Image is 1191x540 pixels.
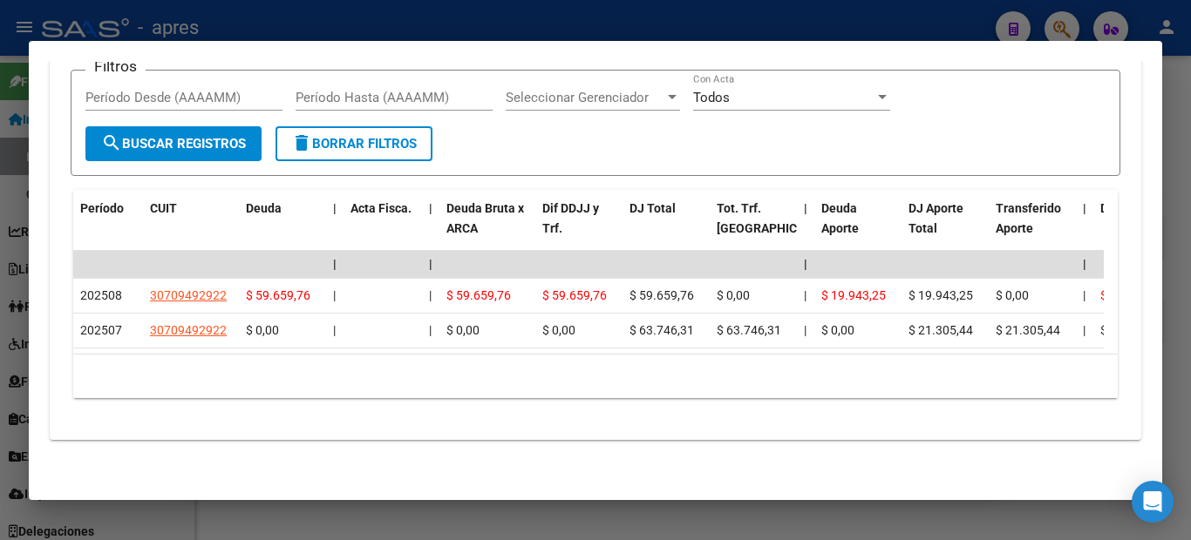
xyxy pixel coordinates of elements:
span: Borrar Filtros [291,136,417,152]
span: | [429,323,432,337]
span: $ 59.659,76 [246,288,310,302]
datatable-header-cell: DJ Aporte Total [902,190,989,267]
datatable-header-cell: | [326,190,344,267]
span: $ 39.716,51 [1100,288,1165,302]
datatable-header-cell: CUIT [143,190,239,267]
span: Seleccionar Gerenciador [506,90,664,105]
div: Open Intercom Messenger [1132,481,1174,523]
span: | [333,201,337,215]
button: Buscar Registros [85,126,262,161]
button: Borrar Filtros [276,126,432,161]
span: $ 59.659,76 [542,288,607,302]
datatable-header-cell: Deuda Contr. [1093,190,1181,267]
span: | [1083,323,1086,337]
span: $ 63.746,31 [717,323,781,337]
span: | [1083,288,1086,302]
span: DJ Total [630,201,676,215]
span: $ 21.305,44 [996,323,1060,337]
span: | [333,288,336,302]
span: Deuda Bruta x ARCA [446,201,524,235]
datatable-header-cell: | [422,190,439,267]
mat-icon: delete [291,132,312,153]
span: Dif DDJJ y Trf. [542,201,599,235]
span: Deuda Contr. [1100,201,1172,215]
span: $ 0,00 [542,323,575,337]
span: $ 0,00 [717,288,750,302]
span: Transferido Aporte [996,201,1061,235]
datatable-header-cell: Deuda Aporte [814,190,902,267]
span: | [429,201,432,215]
span: Deuda Aporte [821,201,859,235]
span: | [804,201,807,215]
span: Todos [693,90,730,105]
span: $ 0,00 [1100,323,1133,337]
span: $ 59.659,76 [630,288,694,302]
datatable-header-cell: Acta Fisca. [344,190,422,267]
span: $ 21.305,44 [909,323,973,337]
span: | [804,288,806,302]
span: $ 0,00 [246,323,279,337]
span: | [333,323,336,337]
span: $ 0,00 [446,323,480,337]
span: | [429,288,432,302]
span: Acta Fisca. [350,201,412,215]
datatable-header-cell: Período [73,190,143,267]
span: | [1083,201,1086,215]
span: 202508 [80,288,122,302]
span: 30709492922 [150,288,227,302]
span: | [804,257,807,271]
span: 202507 [80,323,122,337]
datatable-header-cell: Tot. Trf. Bruto [710,190,797,267]
span: $ 59.659,76 [446,288,511,302]
h3: Filtros [85,57,146,76]
span: | [804,323,806,337]
span: $ 19.943,25 [909,288,973,302]
datatable-header-cell: Dif DDJJ y Trf. [535,190,623,267]
datatable-header-cell: Deuda Bruta x ARCA [439,190,535,267]
span: $ 0,00 [996,288,1029,302]
mat-icon: search [101,132,122,153]
span: Tot. Trf. [GEOGRAPHIC_DATA] [717,201,835,235]
span: Buscar Registros [101,136,246,152]
datatable-header-cell: DJ Total [623,190,710,267]
datatable-header-cell: Transferido Aporte [989,190,1076,267]
datatable-header-cell: | [797,190,814,267]
span: CUIT [150,201,177,215]
span: Deuda [246,201,282,215]
datatable-header-cell: Deuda [239,190,326,267]
span: | [333,257,337,271]
span: 30709492922 [150,323,227,337]
span: DJ Aporte Total [909,201,963,235]
span: | [429,257,432,271]
span: Período [80,201,124,215]
span: | [1083,257,1086,271]
span: $ 0,00 [821,323,854,337]
datatable-header-cell: | [1076,190,1093,267]
span: $ 63.746,31 [630,323,694,337]
span: $ 19.943,25 [821,288,886,302]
